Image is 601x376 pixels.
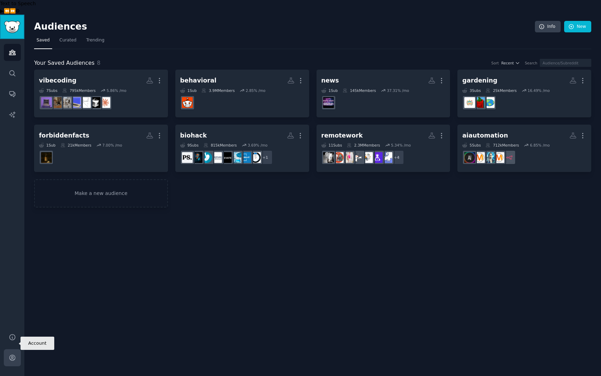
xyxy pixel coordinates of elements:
a: gardening3Subs25kMembers16.49% /mogrowagardenrobloxGrowAGardenLOVERSgrowagardentradehub [457,70,591,117]
img: passive_income [333,152,344,163]
div: 6.85 % /mo [530,143,550,148]
div: 712k Members [486,143,519,148]
img: LimitlessBiotech [211,152,222,163]
div: 11 Sub s [321,143,342,148]
div: 7 Sub s [39,88,57,93]
button: Recent [501,61,520,65]
div: + 1 [258,150,273,165]
span: Trending [86,37,104,44]
img: cscareerquestionsEU [382,152,392,163]
a: vibecoding7Subs795kMembers5.86% /moClaudeAICursorAItheVibeCodingVibeCodeCampChatGPTCodingVibeCode... [34,70,168,117]
a: Curated [57,35,79,49]
img: Elevate_Biohacking [221,152,232,163]
img: growagardenroblox [484,97,495,108]
img: automation [484,152,495,163]
div: 3.69 % /mo [248,143,267,148]
img: growagardentradehub [464,97,475,108]
div: + 4 [390,150,404,165]
a: Trending [84,35,107,49]
span: Recent [501,61,514,65]
div: 9 Sub s [180,143,199,148]
div: 1 Sub [180,88,197,93]
img: GummySearch logo [4,21,20,33]
a: Info [535,21,561,33]
div: 21k Members [61,143,91,148]
div: 25k Members [486,88,516,93]
a: New [564,21,591,33]
span: 8 [97,60,101,66]
div: aiautomation [462,131,508,140]
img: VibeCodeCamp [70,97,81,108]
img: Retatrutide [250,152,261,163]
img: AiAutomations [464,152,475,163]
div: 145k Members [343,88,376,93]
input: Audience/Subreddit [540,59,591,67]
img: TestosteroneHGH [240,152,251,163]
div: Search [525,61,537,65]
img: AmIOverreacting [182,97,193,108]
span: Saved [37,37,50,44]
a: news1Sub145kMembers37.31% /moNoFilterNews [316,70,450,117]
span: Your Saved Audiences [34,59,95,68]
div: 795k Members [62,88,96,93]
div: Sort [491,61,499,65]
button: Previous [4,7,10,15]
div: vibecoding [39,76,77,85]
img: onlinejobsforall [343,152,353,163]
img: vibecoding [41,97,52,108]
div: 5.34 % /mo [391,143,411,148]
img: AskMarketing [494,152,504,163]
img: DigitalMarketing [474,152,485,163]
div: 5 Sub s [462,143,481,148]
img: n8n [503,152,514,163]
div: behavioral [180,76,217,85]
span: Curated [59,37,77,44]
a: behavioral1Sub3.9MMembers2.85% /moAmIOverreacting [175,70,309,117]
img: RemoteJobs [362,152,373,163]
div: 2.3M Members [347,143,380,148]
div: 37.31 % /mo [387,88,409,93]
img: bpc_157 [201,152,212,163]
div: 1 Sub [39,143,56,148]
div: 815k Members [203,143,237,148]
div: remotework [321,131,363,140]
img: PeptideGuide [192,152,202,163]
a: aiautomation5Subs712kMembers6.85% /mon8nAskMarketingautomationDigitalMarketingAiAutomations [457,125,591,172]
img: Peptidesource [182,152,193,163]
img: RemoteJobHunters [372,152,383,163]
img: ForbiddenFacts101 [41,152,52,163]
div: 7.00 % /mo [102,143,122,148]
a: biohack9Subs815kMembers3.69% /mo+1RetatrutideTestosteroneHGHBiohackersElevate_BiohackingLimitless... [175,125,309,172]
img: freelance_forhire [352,152,363,163]
img: Biohackers [231,152,241,163]
div: forbiddenfacts [39,131,89,140]
h2: Audiences [34,21,535,32]
a: Make a new audience [34,179,168,207]
div: news [321,76,339,85]
button: Forward [10,7,16,15]
img: ChatGPTCoding [61,97,71,108]
a: remotework11Subs2.3MMembers5.34% /mo+4cscareerquestionsEURemoteJobHuntersRemoteJobsfreelance_forh... [316,125,450,172]
div: 2.85 % /mo [246,88,265,93]
div: 3 Sub s [462,88,481,93]
div: biohack [180,131,207,140]
img: NoFilterNews [323,97,334,108]
div: 3.9M Members [201,88,234,93]
div: gardening [462,76,497,85]
img: ClaudeAI [99,97,110,108]
img: GrowAGardenLOVERS [474,97,485,108]
div: 1 Sub [321,88,338,93]
img: VibeCodeDevs [51,97,62,108]
div: 5.86 % /mo [106,88,126,93]
img: CursorAI [90,97,101,108]
button: Settings [16,7,20,15]
a: forbiddenfacts1Sub21kMembers7.00% /moForbiddenFacts101 [34,125,168,172]
img: RemoteWorkers [323,152,334,163]
a: Saved [34,35,52,49]
img: theVibeCoding [80,97,91,108]
div: 16.49 % /mo [528,88,550,93]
